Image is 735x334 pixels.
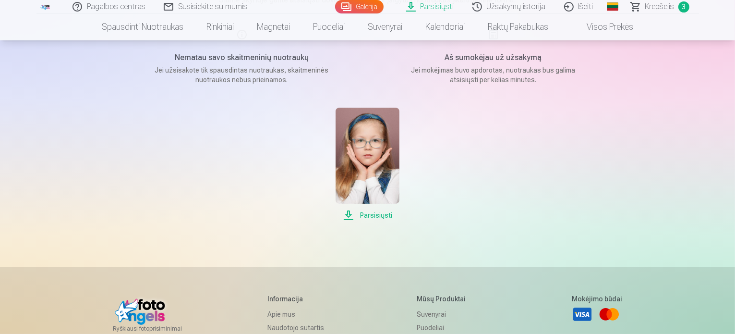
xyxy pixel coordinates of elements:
[417,308,486,321] a: Suvenyrai
[90,13,195,40] a: Spausdinti nuotraukas
[151,65,333,85] p: Jei užsisakote tik spausdintas nuotraukas, skaitmeninės nuotraukos nebus prieinamos.
[678,1,689,12] span: 3
[572,304,593,325] a: Visa
[336,108,399,221] a: Parsisiųsti
[245,13,301,40] a: Magnetai
[301,13,356,40] a: Puodeliai
[151,52,333,63] h5: Nematau savo skaitmeninių nuotraukų
[113,325,182,333] p: Ryškiausi fotoprisiminimai
[414,13,476,40] a: Kalendoriai
[476,13,560,40] a: Raktų pakabukas
[572,294,622,304] h5: Mokėjimo būdai
[267,308,331,321] a: Apie mus
[417,294,486,304] h5: Mūsų produktai
[195,13,245,40] a: Rinkiniai
[402,65,585,85] p: Jei mokėjimas buvo apdorotas, nuotraukas bus galima atsisiųsti per kelias minutes.
[599,304,620,325] a: Mastercard
[560,13,645,40] a: Visos prekės
[267,294,331,304] h5: Informacija
[336,210,399,221] span: Parsisiųsti
[645,1,675,12] span: Krepšelis
[356,13,414,40] a: Suvenyrai
[40,4,51,10] img: /fa5
[402,52,585,63] h5: Aš sumokėjau už užsakymą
